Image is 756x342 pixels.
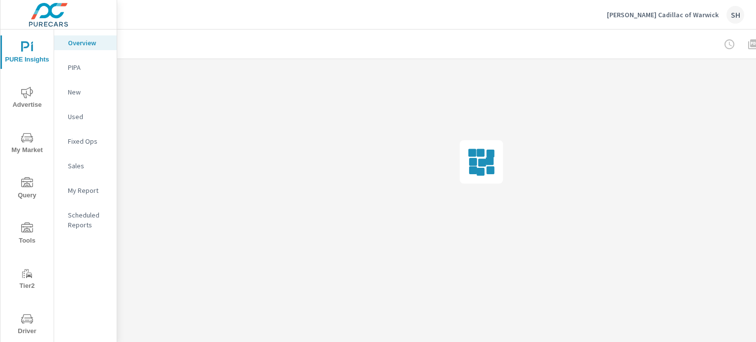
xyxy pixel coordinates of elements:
[68,136,109,146] p: Fixed Ops
[607,10,719,19] p: [PERSON_NAME] Cadillac of Warwick
[54,158,117,173] div: Sales
[3,222,51,247] span: Tools
[726,6,744,24] div: SH
[54,35,117,50] div: Overview
[3,313,51,337] span: Driver
[68,62,109,72] p: PIPA
[68,87,109,97] p: New
[68,186,109,195] p: My Report
[68,210,109,230] p: Scheduled Reports
[54,85,117,99] div: New
[3,87,51,111] span: Advertise
[68,38,109,48] p: Overview
[68,112,109,122] p: Used
[54,134,117,149] div: Fixed Ops
[3,268,51,292] span: Tier2
[54,183,117,198] div: My Report
[54,109,117,124] div: Used
[54,60,117,75] div: PIPA
[68,161,109,171] p: Sales
[3,132,51,156] span: My Market
[3,177,51,201] span: Query
[54,208,117,232] div: Scheduled Reports
[3,41,51,65] span: PURE Insights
